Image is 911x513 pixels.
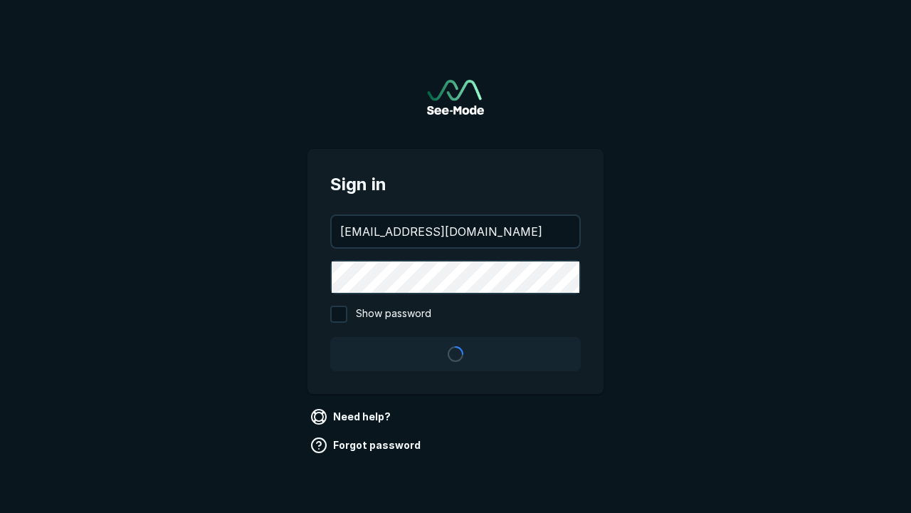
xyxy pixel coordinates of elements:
span: Show password [356,306,431,323]
a: Need help? [307,405,396,428]
img: See-Mode Logo [427,80,484,115]
input: your@email.com [332,216,579,247]
a: Go to sign in [427,80,484,115]
span: Sign in [330,172,581,197]
a: Forgot password [307,434,426,457]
